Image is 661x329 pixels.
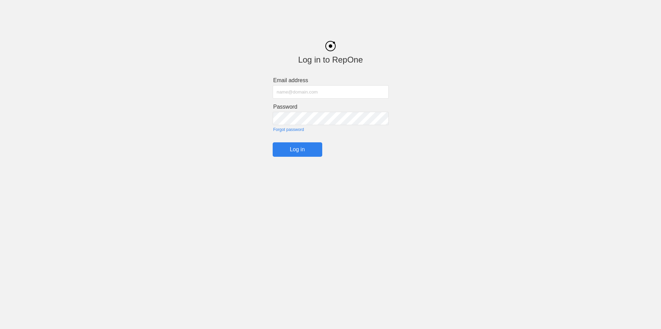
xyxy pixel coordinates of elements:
iframe: Chat Widget [627,296,661,329]
a: Forgot password [273,127,389,132]
div: Log in to RepOne [273,55,389,65]
label: Email address [273,77,389,84]
label: Password [273,104,389,110]
input: Log in [273,142,322,157]
input: name@domain.com [273,85,389,99]
img: black_logo.png [325,41,336,51]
